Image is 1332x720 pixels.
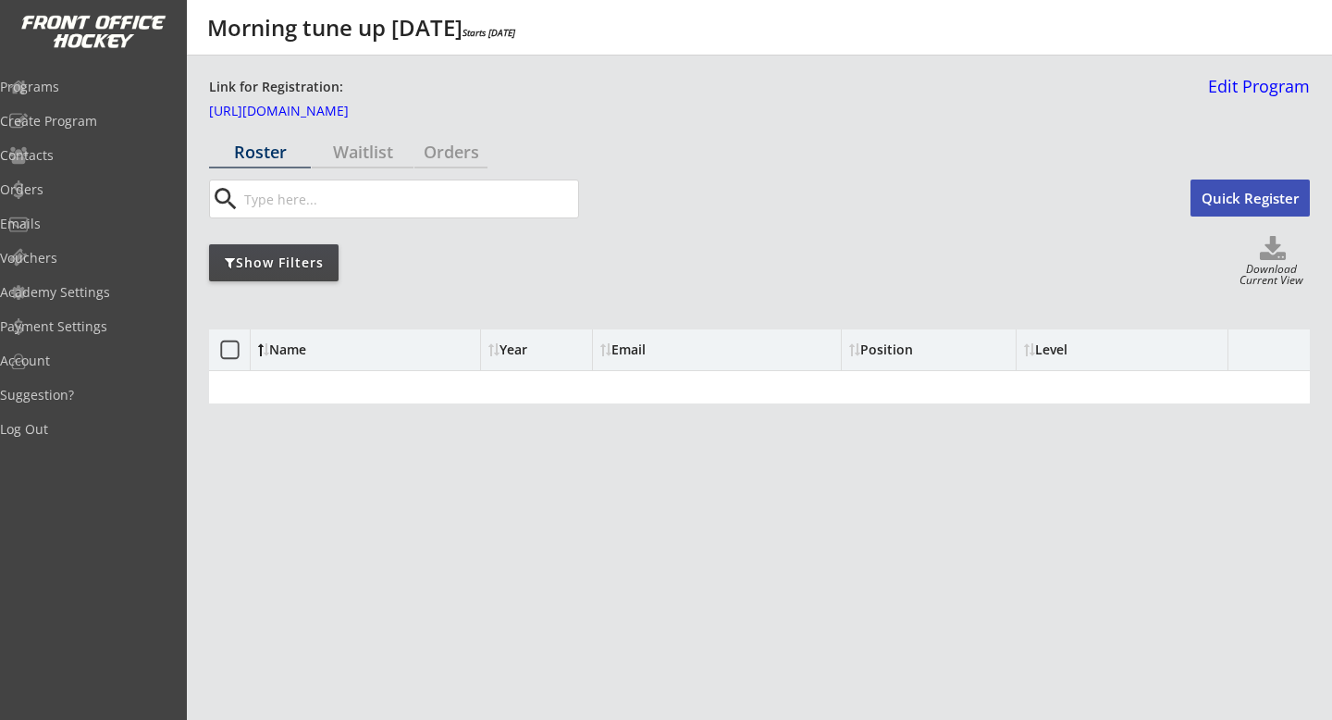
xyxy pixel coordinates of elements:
[240,180,578,217] input: Type here...
[462,26,515,39] em: Starts [DATE]
[1024,343,1190,356] div: Level
[209,254,339,272] div: Show Filters
[209,105,394,125] a: [URL][DOMAIN_NAME]
[488,343,585,356] div: Year
[207,17,515,39] div: Morning tune up [DATE]
[210,184,240,214] button: search
[312,143,413,160] div: Waitlist
[20,15,166,49] img: FOH%20White%20Logo%20Transparent.png
[1233,264,1310,289] div: Download Current View
[209,143,311,160] div: Roster
[600,343,767,356] div: Email
[1190,180,1310,217] button: Quick Register
[209,78,346,97] div: Link for Registration:
[1201,78,1310,110] a: Edit Program
[258,343,409,356] div: Name
[849,343,1008,356] div: Position
[1236,236,1310,264] button: Click to download full roster. Your browser settings may try to block it, check your security set...
[414,143,487,160] div: Orders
